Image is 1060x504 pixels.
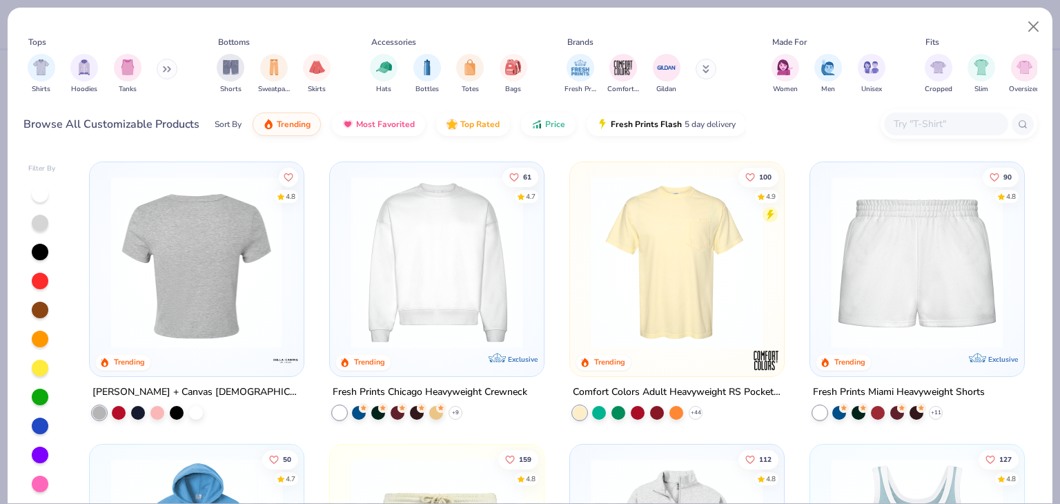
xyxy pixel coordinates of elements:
[979,449,1019,469] button: Like
[70,54,98,95] div: filter for Hoodies
[519,456,531,463] span: 159
[332,113,425,136] button: Most Favorited
[462,59,478,75] img: Totes Image
[656,57,677,78] img: Gildan Image
[930,409,941,417] span: + 11
[28,54,55,95] div: filter for Shirts
[685,117,736,133] span: 5 day delivery
[370,54,397,95] button: filter button
[858,54,885,95] button: filter button
[284,456,292,463] span: 50
[766,474,776,484] div: 4.8
[861,84,882,95] span: Unisex
[584,176,770,349] img: 284e3bdb-833f-4f21-a3b0-720291adcbd9
[925,54,952,95] div: filter for Cropped
[309,59,325,75] img: Skirts Image
[653,54,680,95] div: filter for Gildan
[772,54,799,95] div: filter for Women
[738,449,778,469] button: Like
[772,36,807,48] div: Made For
[565,84,596,95] span: Fresh Prints
[277,119,311,130] span: Trending
[814,54,842,95] button: filter button
[611,119,682,130] span: Fresh Prints Flash
[370,54,397,95] div: filter for Hats
[460,119,500,130] span: Top Rated
[446,119,458,130] img: TopRated.gif
[114,54,141,95] button: filter button
[824,176,1010,349] img: af8dff09-eddf-408b-b5dc-51145765dcf2
[436,113,510,136] button: Top Rated
[983,168,1019,187] button: Like
[565,54,596,95] div: filter for Fresh Prints
[587,113,746,136] button: Fresh Prints Flash5 day delivery
[526,474,536,484] div: 4.8
[263,449,299,469] button: Like
[333,384,527,401] div: Fresh Prints Chicago Heavyweight Crewneck
[33,59,49,75] img: Shirts Image
[452,409,459,417] span: + 9
[607,54,639,95] div: filter for Comfort Colors
[500,54,527,95] button: filter button
[1009,54,1040,95] div: filter for Oversized
[858,54,885,95] div: filter for Unisex
[925,84,952,95] span: Cropped
[456,54,484,95] div: filter for Totes
[23,116,199,133] div: Browse All Customizable Products
[92,384,301,401] div: [PERSON_NAME] + Canvas [DEMOGRAPHIC_DATA]' Micro Ribbed Baby Tee
[114,54,141,95] div: filter for Tanks
[1017,59,1032,75] img: Oversized Image
[974,84,988,95] span: Slim
[505,59,520,75] img: Bags Image
[308,84,326,95] span: Skirts
[420,59,435,75] img: Bottles Image
[892,116,999,132] input: Try "T-Shirt"
[570,57,591,78] img: Fresh Prints Image
[1009,84,1040,95] span: Oversized
[607,54,639,95] button: filter button
[1006,474,1016,484] div: 4.8
[258,54,290,95] div: filter for Sweatpants
[567,36,593,48] div: Brands
[356,119,415,130] span: Most Favorited
[413,54,441,95] div: filter for Bottles
[656,84,676,95] span: Gildan
[863,59,879,75] img: Unisex Image
[1003,174,1012,181] span: 90
[968,54,995,95] button: filter button
[119,84,137,95] span: Tanks
[215,118,242,130] div: Sort By
[371,36,416,48] div: Accessories
[545,119,565,130] span: Price
[573,384,781,401] div: Comfort Colors Adult Heavyweight RS Pocket T-Shirt
[303,54,331,95] div: filter for Skirts
[1009,54,1040,95] button: filter button
[565,54,596,95] button: filter button
[505,84,521,95] span: Bags
[413,54,441,95] button: filter button
[272,347,300,374] img: Bella + Canvas logo
[263,119,274,130] img: trending.gif
[223,59,239,75] img: Shorts Image
[613,57,634,78] img: Comfort Colors Image
[988,355,1017,364] span: Exclusive
[814,54,842,95] div: filter for Men
[777,59,793,75] img: Women Image
[821,59,836,75] img: Men Image
[456,54,484,95] button: filter button
[759,174,772,181] span: 100
[968,54,995,95] div: filter for Slim
[752,347,780,374] img: Comfort Colors logo
[462,84,479,95] span: Totes
[690,409,700,417] span: + 44
[253,113,321,136] button: Trending
[607,84,639,95] span: Comfort Colors
[286,474,296,484] div: 4.7
[258,84,290,95] span: Sweatpants
[770,176,956,349] img: f2707318-0607-4e9d-8b72-fe22b32ef8d9
[521,113,576,136] button: Price
[376,84,391,95] span: Hats
[930,59,946,75] img: Cropped Image
[773,84,798,95] span: Women
[759,456,772,463] span: 112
